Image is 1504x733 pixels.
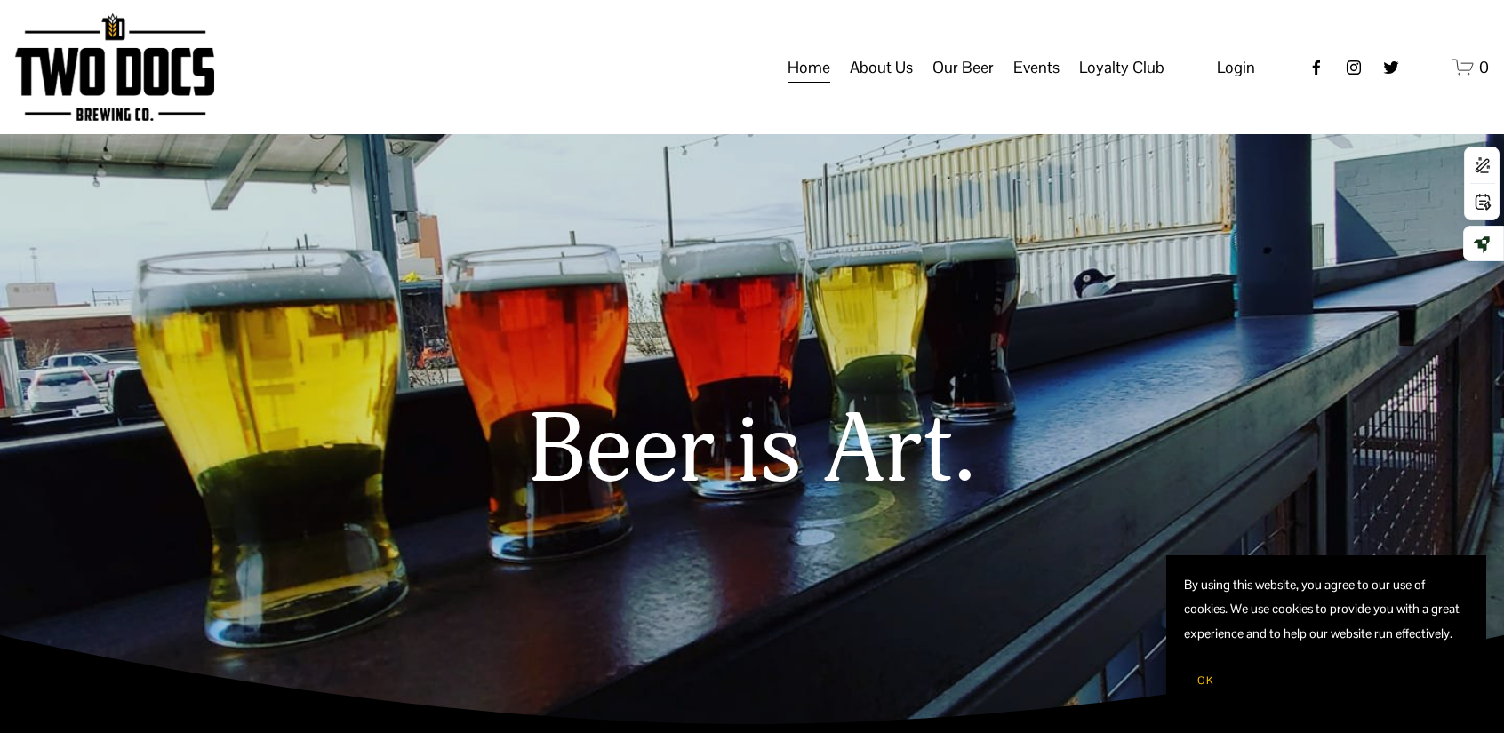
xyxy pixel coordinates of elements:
[1217,57,1255,77] span: Login
[1166,555,1486,715] section: Cookie banner
[1184,664,1227,697] button: OK
[130,398,1374,506] h1: Beer is Art.
[1308,59,1325,76] a: Facebook
[850,52,913,83] span: About Us
[1345,59,1363,76] a: instagram-unauth
[1382,59,1400,76] a: twitter-unauth
[932,52,994,83] span: Our Beer
[1013,52,1060,83] span: Events
[1217,52,1255,83] a: Login
[1197,673,1213,688] span: OK
[932,51,994,84] a: folder dropdown
[15,13,214,121] img: Two Docs Brewing Co.
[1452,56,1489,78] a: 0 items in cart
[1079,52,1164,83] span: Loyalty Club
[1079,51,1164,84] a: folder dropdown
[1479,57,1489,77] span: 0
[1184,573,1468,646] p: By using this website, you agree to our use of cookies. We use cookies to provide you with a grea...
[1013,51,1060,84] a: folder dropdown
[850,51,913,84] a: folder dropdown
[788,51,830,84] a: Home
